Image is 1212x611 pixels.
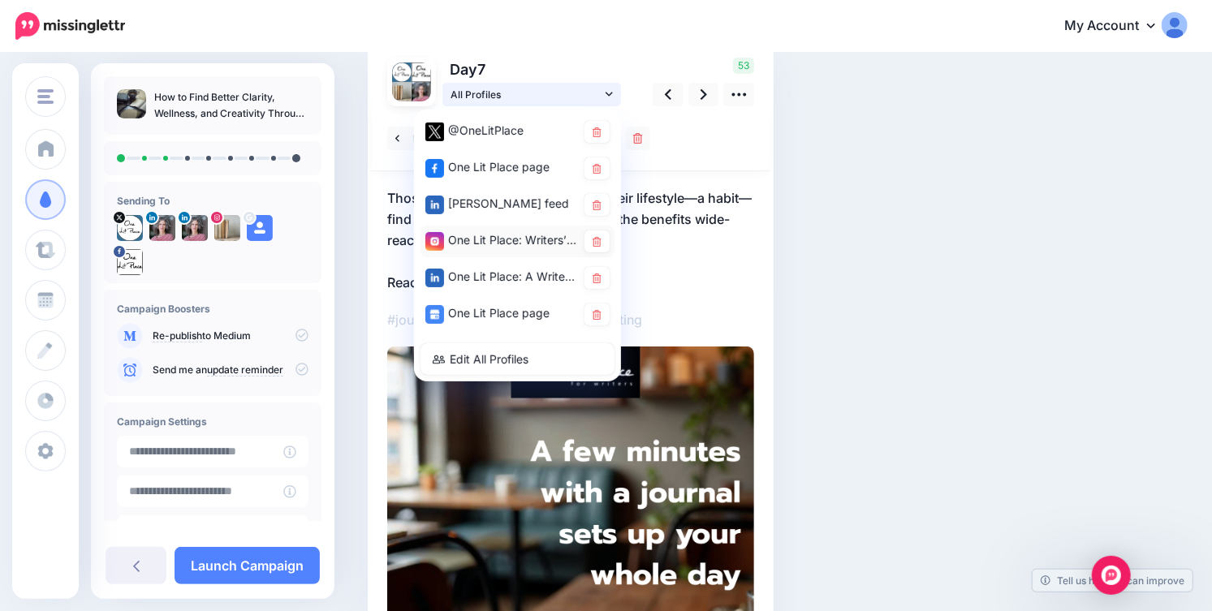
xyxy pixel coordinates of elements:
[425,196,444,214] img: linkedin-square.png
[153,329,308,343] p: to Medium
[442,83,621,106] a: All Profiles
[387,187,754,293] p: Those who make journaling part of their lifestyle—a habit—find it the ideal form of self-care, an...
[392,62,412,82] img: mjLeI_jM-21866.jpg
[425,303,576,324] div: One Lit Place page
[392,82,412,101] img: 49724003_233771410843130_8501858999036018688_n-bsa100218.jpg
[425,305,444,324] img: google_business-square.png
[214,215,240,241] img: 49724003_233771410843130_8501858999036018688_n-bsa100218.jpg
[247,215,273,241] img: user_default_image.png
[425,157,576,178] div: One Lit Place page
[387,309,754,330] p: #journaling #PracticeSelfCare #amwriting
[425,269,444,287] img: linkedin-square.png
[117,249,143,275] img: 13043414_449461611913243_5098636831964495478_n-bsa31789.jpg
[154,89,308,122] p: How to Find Better Clarity, Wellness, and Creativity Through Journaling
[117,215,143,241] img: mjLeI_jM-21866.jpg
[733,58,754,74] span: 53
[117,415,308,428] h4: Campaign Settings
[425,232,444,251] img: instagram-square.png
[442,58,623,81] p: Day
[425,194,576,214] div: [PERSON_NAME] feed
[425,230,576,251] div: One Lit Place: Writers’ Center account
[149,215,175,241] img: 1726150330966-36859.png
[1033,570,1193,592] a: Tell us how we can improve
[37,89,54,104] img: menu.png
[15,12,125,40] img: Missinglettr
[412,62,431,82] img: 13043414_449461611913243_5098636831964495478_n-bsa31789.jpg
[425,267,576,287] div: One Lit Place: A Writers Center page
[421,343,615,375] a: Edit All Profiles
[412,82,431,101] img: 1726150330966-36859.png
[182,215,208,241] img: 1726150330966-36859.png
[425,159,444,178] img: facebook-square.png
[117,303,308,315] h4: Campaign Boosters
[425,121,576,141] div: @OneLitPlace
[1092,556,1131,595] div: Open Intercom Messenger
[207,364,283,376] a: update reminder
[117,195,308,207] h4: Sending To
[1048,6,1188,46] a: My Account
[153,363,308,377] p: Send me an
[425,123,444,141] img: twitter-square.png
[477,61,485,78] span: 7
[117,89,146,118] img: dd0c5e7c7ae00507f6bfb13aa8f26bed_thumb.jpg
[153,329,202,342] a: Re-publish
[451,86,602,103] span: All Profiles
